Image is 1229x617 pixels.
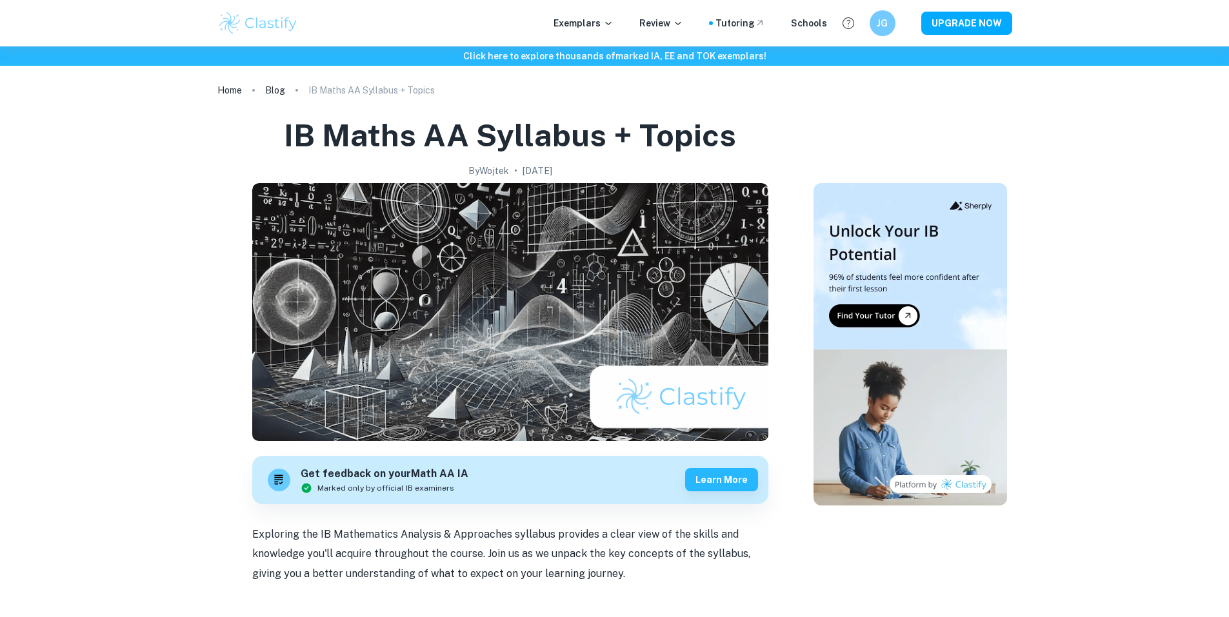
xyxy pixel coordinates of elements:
h6: Click here to explore thousands of marked IA, EE and TOK exemplars ! [3,49,1226,63]
p: Exploring the IB Mathematics Analysis & Approaches syllabus provides a clear view of the skills a... [252,525,768,583]
img: IB Maths AA Syllabus + Topics cover image [252,183,768,441]
a: Tutoring [715,16,765,30]
h2: By Wojtek [468,164,509,178]
h2: [DATE] [523,164,552,178]
p: • [514,164,517,178]
button: Help and Feedback [837,12,859,34]
a: Schools [791,16,827,30]
button: UPGRADE NOW [921,12,1012,35]
a: Blog [265,81,285,99]
span: Marked only by official IB examiners [317,482,454,494]
a: Home [217,81,242,99]
button: JG [870,10,895,36]
h6: JG [875,16,890,30]
p: Exemplars [554,16,614,30]
a: Get feedback on yourMath AA IAMarked only by official IB examinersLearn more [252,456,768,504]
h1: IB Maths AA Syllabus + Topics [284,115,736,156]
img: Thumbnail [814,183,1007,505]
img: Clastify logo [217,10,299,36]
p: IB Maths AA Syllabus + Topics [308,83,435,97]
p: Review [639,16,683,30]
h6: Get feedback on your Math AA IA [301,466,468,482]
button: Learn more [685,468,758,491]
